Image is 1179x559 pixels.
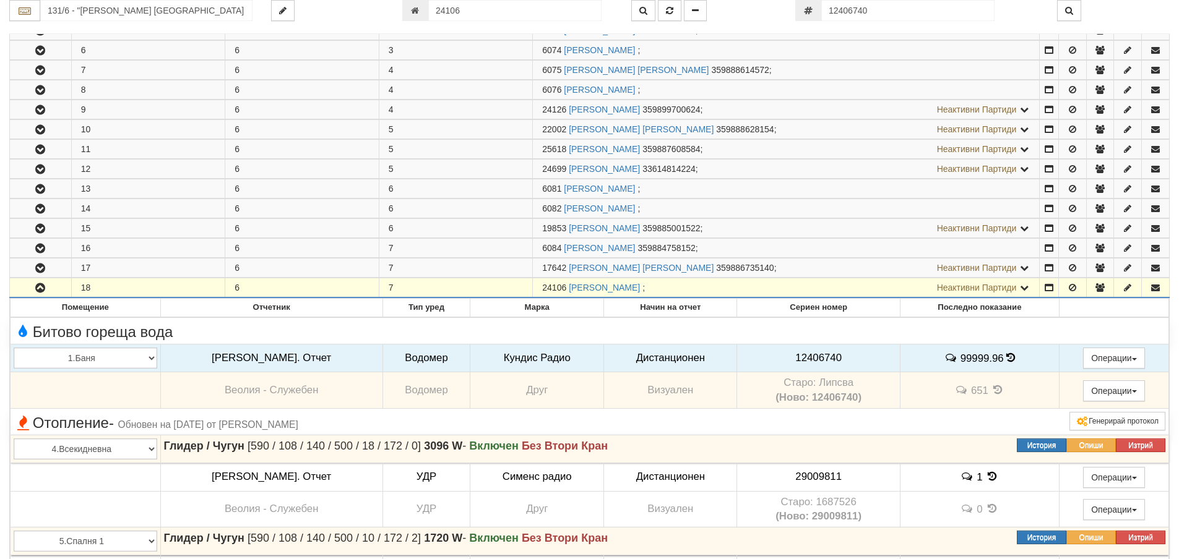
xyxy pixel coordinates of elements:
a: [PERSON_NAME] [564,45,635,55]
td: 6 [225,179,379,198]
span: Неактивни Партиди [937,124,1017,134]
td: Дистанционен [604,344,737,372]
button: История [1017,438,1066,452]
span: Отопление [14,415,298,431]
span: Партида № [542,105,566,114]
th: Начин на отчет [604,299,737,317]
span: - [424,440,466,452]
span: 5 [389,144,394,154]
td: 6 [225,120,379,139]
span: [590 / 108 / 140 / 500 / 18 / 172 / 0] [248,440,421,452]
span: Партида № [542,164,566,174]
a: [PERSON_NAME] [PERSON_NAME] [564,65,709,75]
td: ; [533,61,1040,80]
td: 6 [225,80,379,100]
th: Тип уред [382,299,470,317]
td: 16 [71,239,225,258]
button: Операции [1083,380,1145,401]
span: Неактивни Партиди [937,144,1017,154]
td: ; [533,179,1040,198]
td: Сименс радио [470,463,604,491]
span: [590 / 108 / 140 / 500 / 10 / 172 / 2] [248,532,421,544]
a: [PERSON_NAME] [569,164,640,174]
span: Неактивни Партиди [937,164,1017,174]
button: Изтрий [1116,438,1165,452]
th: Марка [470,299,604,317]
span: История на забележките [961,503,977,514]
span: 99999.96 [961,352,1004,364]
span: 359888628154 [716,124,774,134]
span: Веолия - Служебен [225,503,319,514]
td: Кундис Радио [470,344,604,372]
span: 359888614572 [711,65,769,75]
span: История на показанията [985,503,999,514]
span: [PERSON_NAME]. Отчет [212,471,331,482]
th: Последно показание [900,299,1059,317]
span: Партида № [542,65,561,75]
td: Друг [470,372,604,409]
span: 6 [389,203,394,213]
span: Партида № [542,203,561,213]
a: [PERSON_NAME] [569,105,640,114]
span: Партида № [542,144,566,154]
td: 6 [225,278,379,298]
button: Изтрий [1116,531,1165,544]
td: Водомер [382,344,470,372]
td: ; [533,41,1040,60]
span: Партида № [542,263,566,273]
td: ; [533,258,1040,278]
a: [PERSON_NAME] [569,223,640,233]
a: [PERSON_NAME] [564,184,635,194]
span: 1 [977,471,982,482]
td: 6 [225,41,379,60]
button: Генерирай протокол [1069,412,1165,430]
td: 6 [225,160,379,179]
td: Устройство със сериен номер 1687526 беше подменено от устройство със сериен номер 29009811 [737,491,900,527]
span: Неактивни Партиди [937,105,1017,114]
span: История на забележките [944,352,960,364]
td: Устройство със сериен номер Липсва беше подменено от устройство със сериен номер 12406740 [737,372,900,409]
a: [PERSON_NAME] [569,144,640,154]
strong: Глидер / Чугун [164,532,244,544]
th: Отчетник [160,299,382,317]
span: Партида № [542,45,561,55]
span: История на показанията [985,471,999,482]
b: (Ново: 29009811) [775,510,862,522]
span: Битово гореща вода [14,324,173,340]
span: 4 [389,105,394,114]
td: 6 [225,199,379,218]
span: - [109,414,114,431]
span: 4 [389,65,394,75]
strong: Без Втори Кран [522,440,608,452]
span: Неактивни Партиди [937,263,1017,273]
td: УДР [382,491,470,527]
span: 359884758152 [637,243,695,253]
td: 14 [71,199,225,218]
button: Операции [1083,499,1145,520]
span: Партида № [542,184,561,194]
strong: Включен [469,440,519,452]
span: 3 [389,45,394,55]
td: 6 [225,61,379,80]
span: 359886735140 [716,263,774,273]
button: Операции [1083,348,1145,369]
td: 12 [71,160,225,179]
span: История на показанията [1006,352,1015,364]
span: 651 [971,385,988,396]
span: 7 [389,263,394,273]
td: 8 [71,80,225,100]
span: 6 [389,184,394,194]
td: ; [533,80,1040,100]
span: Обновен на [DATE] от [PERSON_NAME] [118,419,298,430]
strong: Включен [469,532,519,544]
td: Водомер [382,372,470,409]
td: 6 [225,239,379,258]
td: 13 [71,179,225,198]
span: Неактивни Партиди [937,283,1017,292]
td: 6 [225,219,379,238]
span: 359887608584 [642,144,700,154]
span: 359885001522 [642,223,700,233]
span: Партида № [542,124,566,134]
td: ; [533,100,1040,119]
a: [PERSON_NAME] [PERSON_NAME] [569,263,714,273]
